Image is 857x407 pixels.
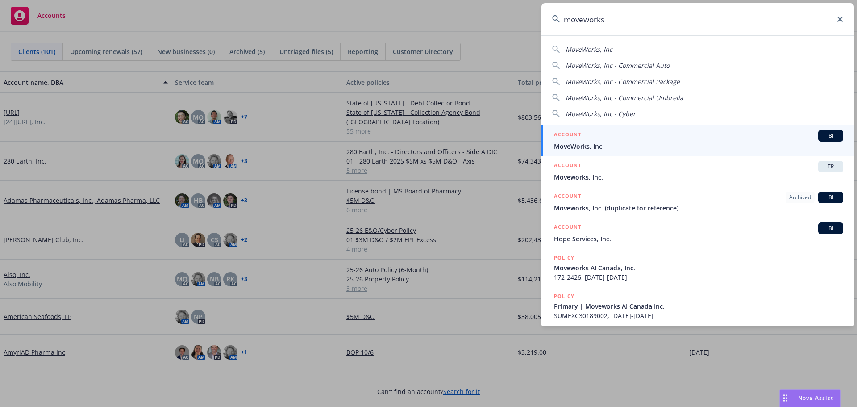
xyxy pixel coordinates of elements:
a: POLICYPrimary | Moveworks AI Canada Inc.SUMEXC30189002, [DATE]-[DATE] [541,287,854,325]
span: MoveWorks, Inc - Commercial Auto [566,61,670,70]
span: Moveworks, Inc. [554,172,843,182]
span: Archived [789,193,811,201]
span: 172-2426, [DATE]-[DATE] [554,273,843,282]
span: MoveWorks, Inc - Commercial Umbrella [566,93,683,102]
a: POLICYMoveworks AI Canada, Inc.172-2426, [DATE]-[DATE] [541,248,854,287]
button: Nova Assist [779,389,841,407]
a: ACCOUNTTRMoveworks, Inc. [541,156,854,187]
h5: ACCOUNT [554,192,581,202]
span: BI [822,193,840,201]
input: Search... [541,3,854,35]
span: TR [822,163,840,171]
span: SUMEXC30189002, [DATE]-[DATE] [554,311,843,320]
div: Drag to move [780,390,791,407]
span: MoveWorks, Inc - Commercial Package [566,77,680,86]
h5: POLICY [554,292,574,301]
a: ACCOUNTArchivedBIMoveworks, Inc. (duplicate for reference) [541,187,854,218]
span: BI [822,224,840,232]
h5: ACCOUNT [554,222,581,233]
span: Hope Services, Inc. [554,234,843,243]
span: Moveworks, Inc. (duplicate for reference) [554,203,843,213]
h5: ACCOUNT [554,130,581,141]
h5: ACCOUNT [554,161,581,172]
span: MoveWorks, Inc [566,45,612,54]
span: BI [822,132,840,140]
span: Moveworks AI Canada, Inc. [554,263,843,273]
a: ACCOUNTBIHope Services, Inc. [541,218,854,248]
span: Primary | Moveworks AI Canada Inc. [554,302,843,311]
span: Nova Assist [798,394,833,402]
span: MoveWorks, Inc [554,142,843,151]
a: ACCOUNTBIMoveWorks, Inc [541,125,854,156]
h5: POLICY [554,253,574,262]
span: MoveWorks, Inc - Cyber [566,109,636,118]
